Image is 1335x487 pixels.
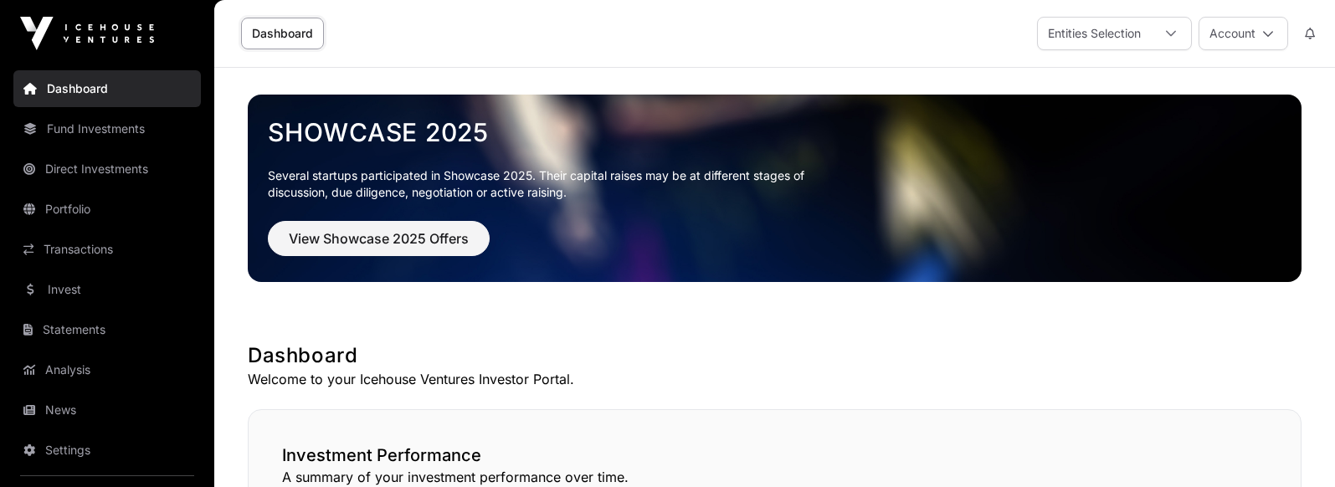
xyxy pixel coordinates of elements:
a: Settings [13,432,201,469]
a: Fund Investments [13,110,201,147]
p: Welcome to your Icehouse Ventures Investor Portal. [248,369,1302,389]
a: Statements [13,311,201,348]
img: Icehouse Ventures Logo [20,17,154,50]
button: View Showcase 2025 Offers [268,221,490,256]
span: View Showcase 2025 Offers [289,228,469,249]
p: A summary of your investment performance over time. [282,467,1267,487]
a: Analysis [13,351,201,388]
img: Showcase 2025 [248,95,1302,282]
a: Invest [13,271,201,308]
a: Showcase 2025 [268,117,1281,147]
h1: Dashboard [248,342,1302,369]
iframe: Chat Widget [1251,407,1335,487]
a: News [13,392,201,428]
a: View Showcase 2025 Offers [268,238,490,254]
h2: Investment Performance [282,443,1267,467]
a: Transactions [13,231,201,268]
p: Several startups participated in Showcase 2025. Their capital raises may be at different stages o... [268,167,830,201]
a: Direct Investments [13,151,201,187]
a: Portfolio [13,191,201,228]
button: Account [1199,17,1288,50]
a: Dashboard [13,70,201,107]
div: Entities Selection [1038,18,1151,49]
a: Dashboard [241,18,324,49]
